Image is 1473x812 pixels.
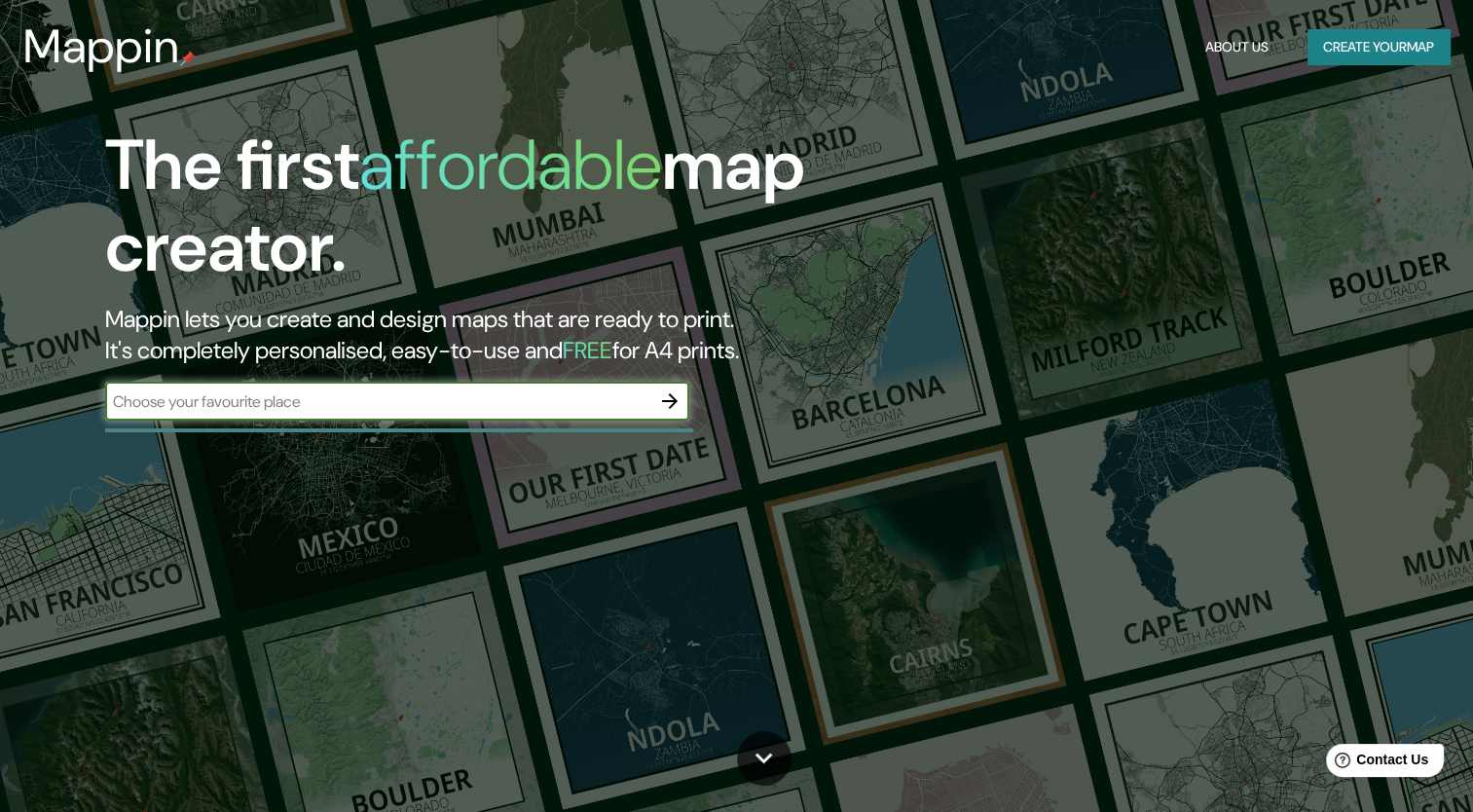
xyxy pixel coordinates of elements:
h5: FREE [563,335,612,365]
iframe: Help widget launcher [1300,736,1452,791]
input: Choose your favourite place [105,390,650,413]
h1: The first map creator. [105,125,842,304]
h3: Mappin [23,19,180,74]
h1: affordable [359,120,662,210]
button: About Us [1197,29,1276,65]
button: Create yourmap [1307,29,1450,65]
img: mappin-pin [180,51,196,66]
h2: Mappin lets you create and design maps that are ready to print. It's completely personalised, eas... [105,304,842,366]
